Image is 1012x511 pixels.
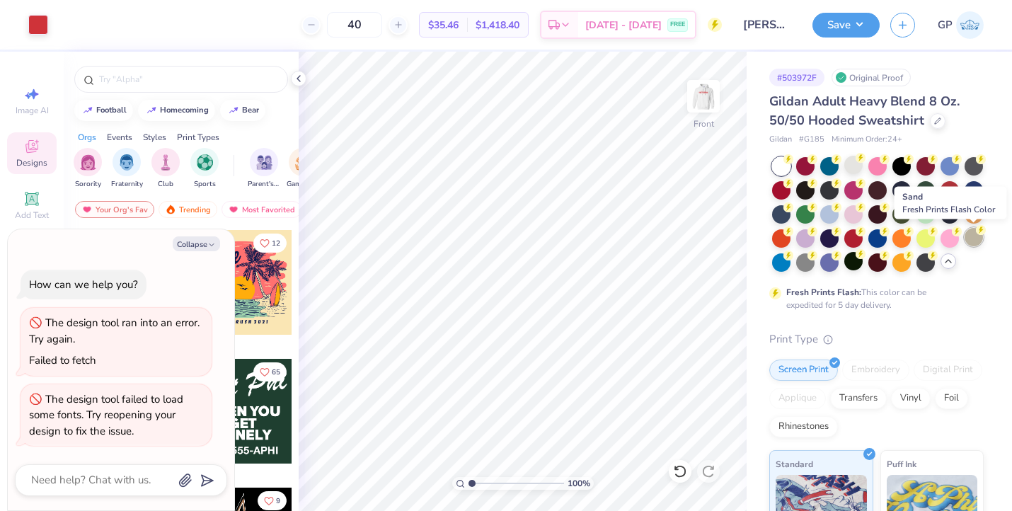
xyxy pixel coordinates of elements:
div: Styles [143,131,166,144]
div: Failed to fetch [29,353,96,367]
button: bear [220,100,265,121]
span: 65 [272,369,280,376]
div: Transfers [830,388,887,409]
img: most_fav.gif [228,205,239,214]
div: Sand [895,187,1007,219]
span: Sports [194,179,216,190]
button: Like [253,362,287,381]
img: trend_line.gif [82,106,93,115]
span: Designs [16,157,47,168]
div: Front [694,117,714,130]
div: football [96,106,127,114]
span: # G185 [799,134,824,146]
div: Print Type [769,331,984,348]
div: The design tool failed to load some fonts. Try reopening your design to fix the issue. [29,392,183,438]
span: Fraternity [111,179,143,190]
button: Like [258,491,287,510]
button: filter button [287,148,319,190]
div: Rhinestones [769,416,838,437]
img: trend_line.gif [228,106,239,115]
img: Fraternity Image [119,154,134,171]
button: filter button [248,148,280,190]
div: Trending [159,201,217,218]
div: Screen Print [769,360,838,381]
button: filter button [111,148,143,190]
span: 9 [276,498,280,505]
span: Sorority [75,179,101,190]
span: Add Text [15,209,49,221]
div: filter for Parent's Weekend [248,148,280,190]
span: 100 % [568,477,590,490]
span: Parent's Weekend [248,179,280,190]
span: Club [158,179,173,190]
div: Original Proof [832,69,911,86]
div: filter for Sports [190,148,219,190]
div: # 503972F [769,69,824,86]
input: Try "Alpha" [98,72,279,86]
button: filter button [151,148,180,190]
img: Genna Pascucci [956,11,984,39]
img: Front [689,82,718,110]
div: Foil [935,388,968,409]
button: Like [253,234,287,253]
div: Applique [769,388,826,409]
img: most_fav.gif [81,205,93,214]
div: The design tool ran into an error. Try again. [29,316,200,346]
div: Embroidery [842,360,909,381]
img: Club Image [158,154,173,171]
div: Vinyl [891,388,931,409]
span: Game Day [287,179,319,190]
div: Digital Print [914,360,982,381]
a: GP [938,11,984,39]
span: FREE [670,20,685,30]
div: Print Types [177,131,219,144]
img: trending.gif [165,205,176,214]
span: 12 [272,240,280,247]
div: Most Favorited [222,201,301,218]
span: [DATE] - [DATE] [585,18,662,33]
button: Collapse [173,236,220,251]
button: football [74,100,133,121]
span: GP [938,17,953,33]
input: – – [327,12,382,38]
span: Standard [776,457,813,471]
span: Minimum Order: 24 + [832,134,902,146]
button: Save [812,13,880,38]
div: Events [107,131,132,144]
span: Gildan [769,134,792,146]
div: bear [242,106,259,114]
div: filter for Club [151,148,180,190]
span: Fresh Prints Flash Color [902,204,995,215]
span: Image AI [16,105,49,116]
button: filter button [190,148,219,190]
span: Gildan Adult Heavy Blend 8 Oz. 50/50 Hooded Sweatshirt [769,93,960,129]
div: filter for Sorority [74,148,102,190]
img: Game Day Image [295,154,311,171]
div: homecoming [160,106,209,114]
button: homecoming [138,100,215,121]
div: Orgs [78,131,96,144]
div: filter for Fraternity [111,148,143,190]
strong: Fresh Prints Flash: [786,287,861,298]
button: filter button [74,148,102,190]
div: filter for Game Day [287,148,319,190]
span: $1,418.40 [476,18,519,33]
span: $35.46 [428,18,459,33]
img: Sorority Image [80,154,96,171]
span: Puff Ink [887,457,916,471]
img: Sports Image [197,154,213,171]
div: Your Org's Fav [75,201,154,218]
input: Untitled Design [732,11,802,39]
img: trend_line.gif [146,106,157,115]
div: How can we help you? [29,277,138,292]
img: Parent's Weekend Image [256,154,272,171]
div: This color can be expedited for 5 day delivery. [786,286,960,311]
